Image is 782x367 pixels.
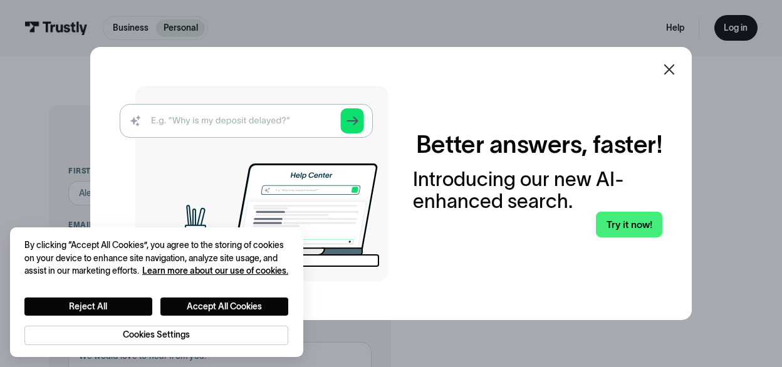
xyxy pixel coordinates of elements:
button: Cookies Settings [24,326,288,345]
h2: Better answers, faster! [416,130,662,159]
div: Cookie banner [10,227,303,358]
button: Accept All Cookies [160,297,288,316]
a: More information about your privacy, opens in a new tab [142,266,288,276]
div: Privacy [24,239,288,345]
div: By clicking “Accept All Cookies”, you agree to the storing of cookies on your device to enhance s... [24,239,288,277]
button: Reject All [24,297,152,316]
a: Try it now! [596,212,662,237]
div: Introducing our new AI-enhanced search. [413,168,662,212]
